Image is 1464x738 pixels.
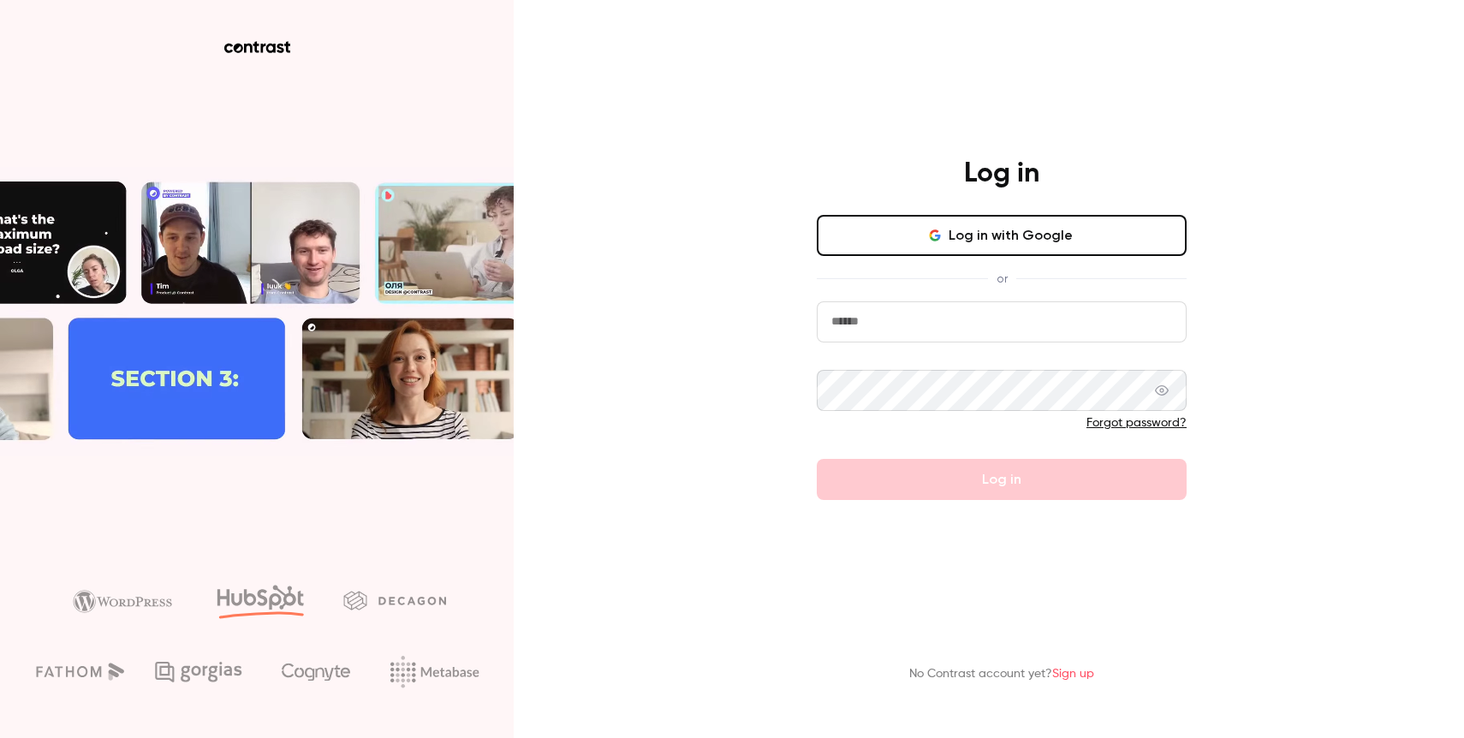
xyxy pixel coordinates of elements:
h4: Log in [964,157,1039,191]
a: Forgot password? [1086,417,1187,429]
button: Log in with Google [817,215,1187,256]
img: decagon [343,591,446,610]
p: No Contrast account yet? [909,665,1094,683]
a: Sign up [1052,668,1094,680]
span: or [988,270,1016,288]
